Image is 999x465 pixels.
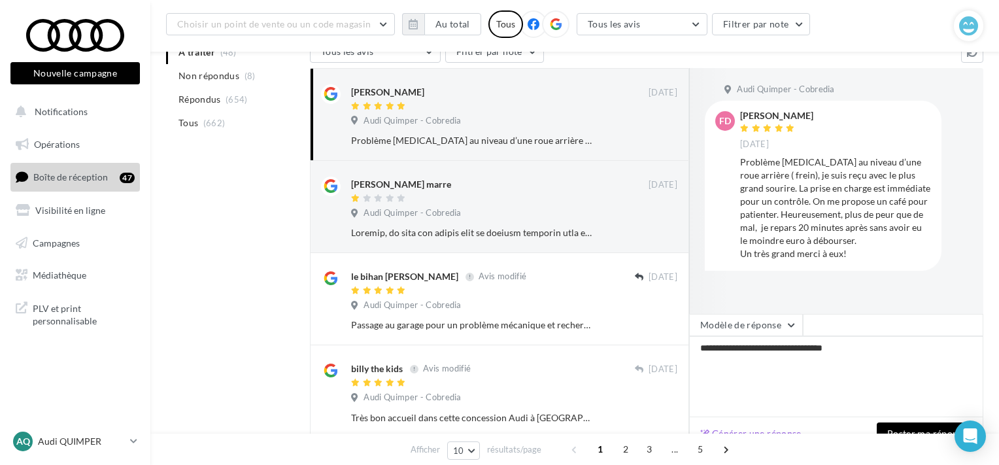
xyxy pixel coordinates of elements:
[33,269,86,281] span: Médiathèque
[166,13,395,35] button: Choisir un point de vente ou un code magasin
[35,106,88,117] span: Notifications
[364,392,461,404] span: Audi Quimper - Cobredia
[590,439,611,460] span: 1
[351,134,592,147] div: Problème [MEDICAL_DATA] au niveau d’une roue arrière ( frein), je suis reçu avec le plus grand so...
[33,171,108,182] span: Boîte de réception
[34,139,80,150] span: Opérations
[737,84,834,95] span: Audi Quimper - Cobredia
[351,362,403,375] div: billy the kids
[649,364,677,375] span: [DATE]
[203,118,226,128] span: (662)
[424,13,481,35] button: Au total
[351,319,592,332] div: Passage au garage pour un problème mécanique et recherche de panne. Accueil excellent ! Explicati...
[33,300,135,328] span: PLV et print personnalisable
[178,69,239,82] span: Non répondus
[351,86,424,99] div: [PERSON_NAME]
[649,271,677,283] span: [DATE]
[8,98,137,126] button: Notifications
[447,441,481,460] button: 10
[453,445,464,456] span: 10
[120,173,135,183] div: 47
[445,41,544,63] button: Filtrer par note
[479,271,526,282] span: Avis modifié
[10,62,140,84] button: Nouvelle campagne
[423,364,471,374] span: Avis modifié
[402,13,481,35] button: Au total
[33,237,80,248] span: Campagnes
[639,439,660,460] span: 3
[690,439,711,460] span: 5
[245,71,256,81] span: (8)
[695,426,807,441] button: Générer une réponse
[577,13,707,35] button: Tous les avis
[488,10,523,38] div: Tous
[649,87,677,99] span: [DATE]
[8,262,143,289] a: Médiathèque
[8,197,143,224] a: Visibilité en ligne
[8,294,143,333] a: PLV et print personnalisable
[712,13,811,35] button: Filtrer par note
[310,41,441,63] button: Tous les avis
[364,115,461,127] span: Audi Quimper - Cobredia
[689,314,803,336] button: Modèle de réponse
[226,94,248,105] span: (654)
[740,111,813,120] div: [PERSON_NAME]
[178,116,198,129] span: Tous
[8,131,143,158] a: Opérations
[8,163,143,191] a: Boîte de réception47
[588,18,641,29] span: Tous les avis
[740,156,931,260] div: Problème [MEDICAL_DATA] au niveau d’une roue arrière ( frein), je suis reçu avec le plus grand so...
[487,443,541,456] span: résultats/page
[178,93,221,106] span: Répondus
[351,226,592,239] div: Loremip, do sita con adipis elit se doeiusm temporin utla etdo m’aliquae ad m’veniamquisn exe ull...
[351,411,592,424] div: Très bon accueil dans cette concession Audi à [GEOGRAPHIC_DATA]. L'équipe est vraiment très sympa...
[38,435,125,448] p: Audi QUIMPER
[664,439,685,460] span: ...
[8,230,143,257] a: Campagnes
[351,270,458,283] div: le bihan [PERSON_NAME]
[877,422,977,445] button: Poster ma réponse
[351,178,451,191] div: [PERSON_NAME] marre
[10,429,140,454] a: AQ Audi QUIMPER
[649,179,677,191] span: [DATE]
[364,207,461,219] span: Audi Quimper - Cobredia
[16,435,30,448] span: AQ
[35,205,105,216] span: Visibilité en ligne
[177,18,371,29] span: Choisir un point de vente ou un code magasin
[740,139,769,150] span: [DATE]
[364,300,461,311] span: Audi Quimper - Cobredia
[411,443,440,456] span: Afficher
[955,421,986,452] div: Open Intercom Messenger
[719,114,731,128] span: Fd
[615,439,636,460] span: 2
